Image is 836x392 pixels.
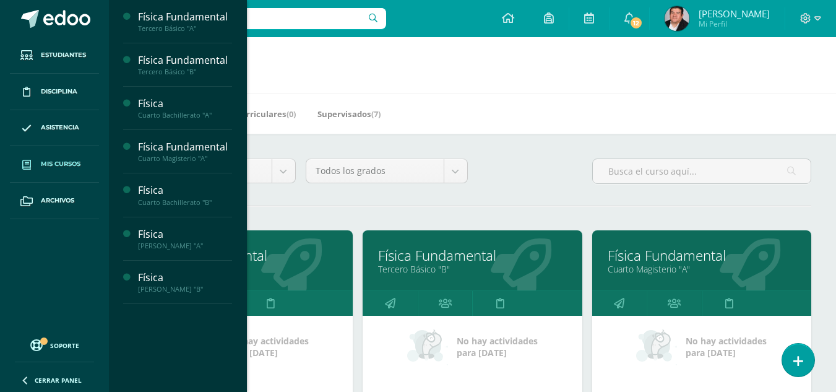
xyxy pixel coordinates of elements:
a: Física FundamentalCuarto Magisterio "A" [138,140,232,163]
span: (0) [287,108,296,120]
span: [PERSON_NAME] [699,7,770,20]
span: Soporte [50,341,79,350]
input: Busca el curso aquí... [593,159,811,183]
span: No hay actividades para [DATE] [457,335,538,359]
a: Asistencia [10,110,99,147]
span: No hay actividades para [DATE] [228,335,309,359]
div: Física Fundamental [138,10,232,24]
div: Tercero Básico "A" [138,24,232,33]
div: Física [138,227,232,242]
span: No hay actividades para [DATE] [686,335,767,359]
a: Física FundamentalTercero Básico "B" [138,53,232,76]
img: no_activities_small.png [636,328,677,365]
a: Física FundamentalTercero Básico "A" [138,10,232,33]
span: Mi Perfil [699,19,770,29]
span: 12 [629,16,643,30]
input: Busca un usuario... [117,8,386,29]
span: Mis cursos [41,159,80,169]
a: FísicaCuarto Bachillerato "B" [138,183,232,206]
div: [PERSON_NAME] "B" [138,285,232,294]
a: Tercero Básico "B" [378,263,566,275]
div: Física Fundamental [138,140,232,154]
span: Asistencia [41,123,79,133]
a: Física Fundamental [608,246,796,265]
a: Mis Extracurriculares(0) [199,104,296,124]
span: Cerrar panel [35,376,82,385]
a: Supervisados(7) [317,104,381,124]
span: Todos los grados [316,159,434,183]
span: Archivos [41,196,74,206]
div: Física [138,97,232,111]
a: Mis cursos [10,146,99,183]
div: Física Fundamental [138,53,232,68]
span: Estudiantes [41,50,86,60]
div: Cuarto Bachillerato "B" [138,198,232,207]
img: no_activities_small.png [407,328,448,365]
img: 8bea78a11afb96288084d23884a19f38.png [665,6,689,31]
div: Física [138,183,232,198]
a: Estudiantes [10,37,99,74]
div: Física [138,271,232,285]
span: (7) [371,108,381,120]
div: Cuarto Bachillerato "A" [138,111,232,120]
a: Archivos [10,183,99,219]
a: Disciplina [10,74,99,110]
a: Cuarto Magisterio "A" [608,263,796,275]
div: Tercero Básico "B" [138,68,232,76]
a: Física[PERSON_NAME] "A" [138,227,232,250]
a: Todos los grados [306,159,467,183]
a: Física Fundamental [378,246,566,265]
a: Física[PERSON_NAME] "B" [138,271,232,294]
span: Disciplina [41,87,77,97]
div: Cuarto Magisterio "A" [138,154,232,163]
a: Soporte [15,336,94,353]
a: FísicaCuarto Bachillerato "A" [138,97,232,120]
div: [PERSON_NAME] "A" [138,242,232,250]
